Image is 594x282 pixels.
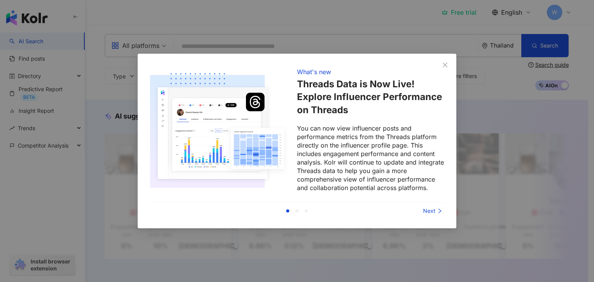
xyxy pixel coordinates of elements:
[297,124,444,192] p: You can now view influencer posts and performance metrics from the Threads platform directly on t...
[297,78,444,117] h1: Threads Data is Now Live! Explore Influencer Performance on Threads
[297,68,331,76] div: What's new
[150,66,288,194] img: tutorial image
[437,208,442,214] span: right
[437,57,453,73] button: Close
[386,207,444,215] div: Next
[442,62,448,68] span: close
